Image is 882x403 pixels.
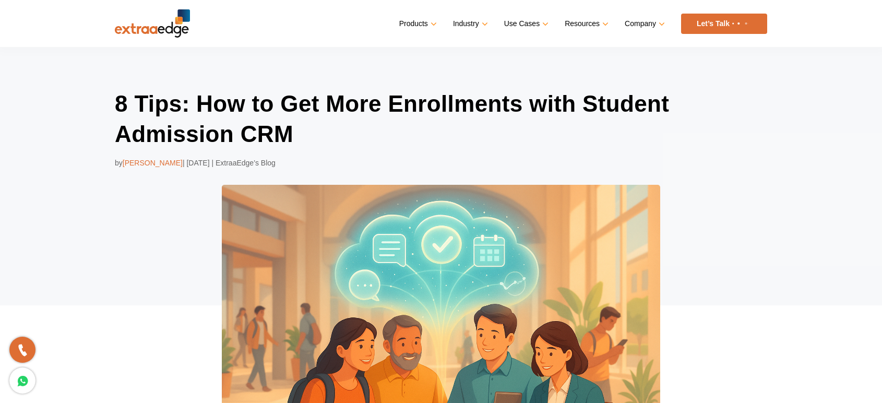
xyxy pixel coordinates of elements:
span: [PERSON_NAME] [123,159,183,167]
a: Industry [453,16,486,31]
a: Resources [565,16,606,31]
a: Let’s Talk [681,14,767,34]
a: Company [625,16,663,31]
h1: 8 Tips: How to Get More Enrollments with Student Admission CRM [115,89,767,149]
a: Products [399,16,435,31]
a: Use Cases [504,16,546,31]
div: by | [DATE] | ExtraaEdge’s Blog [115,157,767,169]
